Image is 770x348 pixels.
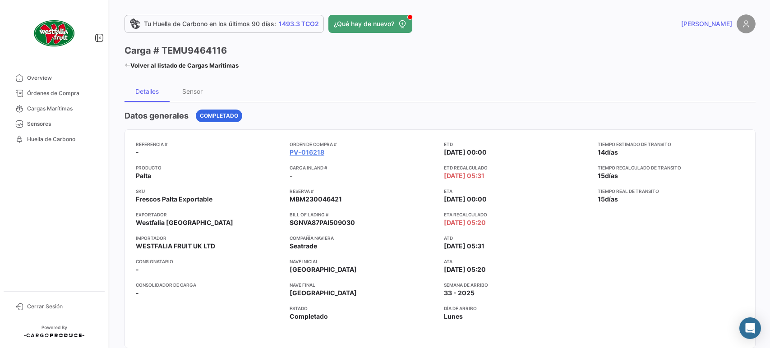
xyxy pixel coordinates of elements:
span: Sensores [27,120,97,128]
app-card-info-title: Semana de Arribo [444,281,590,288]
span: - [290,171,293,180]
app-card-info-title: Exportador [136,211,282,218]
app-card-info-title: Reserva # [290,188,436,195]
img: client-50.png [32,11,77,56]
a: Tu Huella de Carbono en los últimos 90 días:1493.3 TCO2 [124,15,324,33]
app-card-info-title: Tiempo recalculado de transito [598,164,744,171]
span: [DATE] 00:00 [444,195,487,204]
div: Sensor [182,87,203,95]
span: [PERSON_NAME] [681,19,732,28]
button: ¿Qué hay de nuevo? [328,15,412,33]
span: días [605,172,618,179]
span: días [605,195,618,203]
app-card-info-title: ETA [444,188,590,195]
span: ¿Qué hay de nuevo? [334,19,394,28]
div: Detalles [135,87,159,95]
span: Cerrar Sesión [27,302,97,311]
app-card-info-title: ETD Recalculado [444,164,590,171]
span: [DATE] 05:31 [444,171,484,180]
app-card-info-title: Producto [136,164,282,171]
span: [DATE] 05:31 [444,242,484,251]
span: - [136,148,139,157]
h4: Datos generales [124,110,189,122]
app-card-info-title: Compañía naviera [290,234,436,242]
span: 14 [598,148,605,156]
span: - [136,265,139,274]
app-card-info-title: ETA Recalculado [444,211,590,218]
span: 33 - 2025 [444,288,475,298]
h3: Carga # TEMU9464116 [124,44,227,57]
span: Westfalia [GEOGRAPHIC_DATA] [136,218,233,227]
div: Abrir Intercom Messenger [739,317,761,339]
a: Huella de Carbono [7,132,101,147]
span: Seatrade [290,242,317,251]
span: días [605,148,618,156]
app-card-info-title: Orden de Compra # [290,141,436,148]
span: [GEOGRAPHIC_DATA] [290,288,357,298]
app-card-info-title: ETD [444,141,590,148]
app-card-info-title: Bill of Lading # [290,211,436,218]
span: Completado [200,112,238,120]
span: Frescos Palta Exportable [136,195,212,204]
span: [DATE] 00:00 [444,148,487,157]
span: [DATE] 05:20 [444,218,486,227]
app-card-info-title: Día de Arribo [444,305,590,312]
a: Cargas Marítimas [7,101,101,116]
span: Tu Huella de Carbono en los últimos 90 días: [144,19,276,28]
app-card-info-title: Estado [290,305,436,312]
span: 15 [598,172,605,179]
app-card-info-title: Carga inland # [290,164,436,171]
app-card-info-title: Importador [136,234,282,242]
span: 15 [598,195,605,203]
app-card-info-title: SKU [136,188,282,195]
app-card-info-title: Referencia # [136,141,282,148]
span: [GEOGRAPHIC_DATA] [290,265,357,274]
a: PV-016218 [290,148,324,157]
img: placeholder-user.png [737,14,756,33]
app-card-info-title: Consolidador de Carga [136,281,282,288]
span: Lunes [444,312,463,321]
app-card-info-title: Tiempo real de transito [598,188,744,195]
a: Overview [7,70,101,86]
span: Huella de Carbono [27,135,97,143]
app-card-info-title: ATA [444,258,590,265]
span: MBM230046421 [290,195,342,204]
span: 1493.3 TCO2 [279,19,319,28]
app-card-info-title: Nave inicial [290,258,436,265]
a: Órdenes de Compra [7,86,101,101]
span: Cargas Marítimas [27,105,97,113]
span: SGNVA87PAI509030 [290,218,355,227]
span: [DATE] 05:20 [444,265,486,274]
app-card-info-title: ATD [444,234,590,242]
app-card-info-title: Nave final [290,281,436,288]
span: Overview [27,74,97,82]
app-card-info-title: Consignatario [136,258,282,265]
app-card-info-title: Tiempo estimado de transito [598,141,744,148]
a: Volver al listado de Cargas Marítimas [124,59,239,72]
span: - [136,288,139,298]
span: WESTFALIA FRUIT UK LTD [136,242,215,251]
span: Órdenes de Compra [27,89,97,97]
a: Sensores [7,116,101,132]
span: Completado [290,312,328,321]
span: Palta [136,171,151,180]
